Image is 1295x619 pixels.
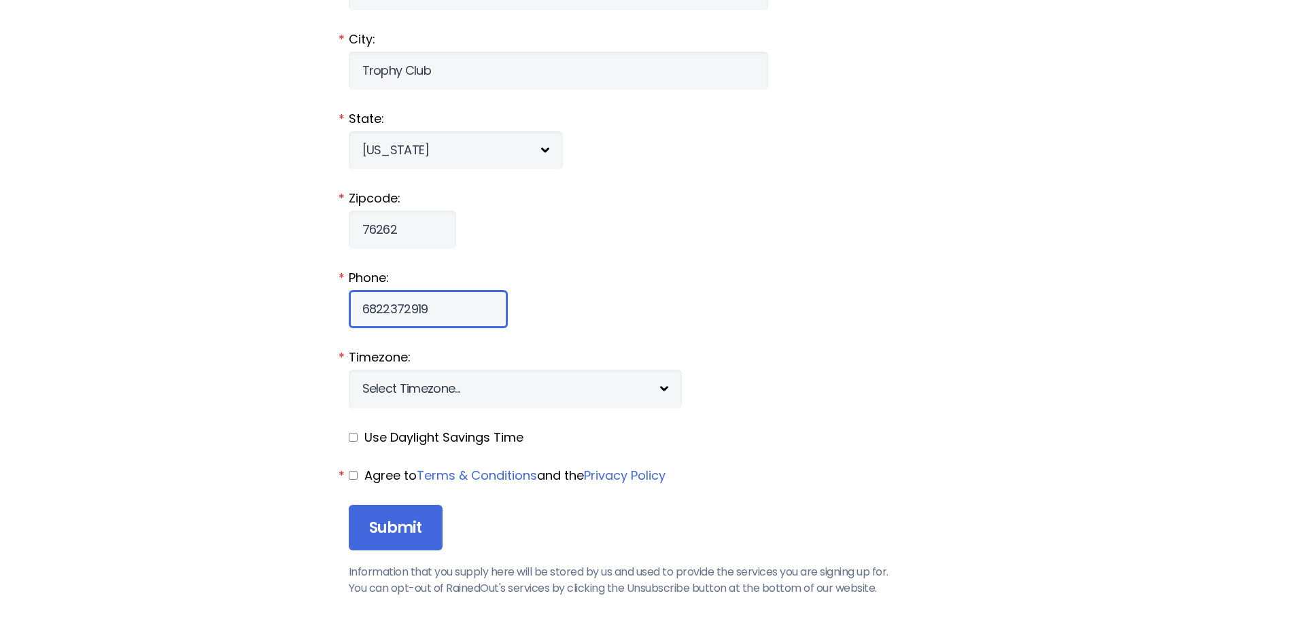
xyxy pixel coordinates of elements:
[349,349,947,366] label: Timezone:
[349,505,443,551] input: Submit
[349,564,947,597] p: Information that you supply here will be stored by us and used to provide the services you are si...
[349,269,947,287] label: Phone:
[584,467,666,484] a: Privacy Policy
[349,190,947,207] label: Zipcode:
[349,110,947,128] label: State:
[364,467,669,484] span: Agree to and the
[364,429,523,446] span: Use Daylight Savings Time
[349,31,947,48] label: City:
[417,467,537,484] a: Terms & Conditions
